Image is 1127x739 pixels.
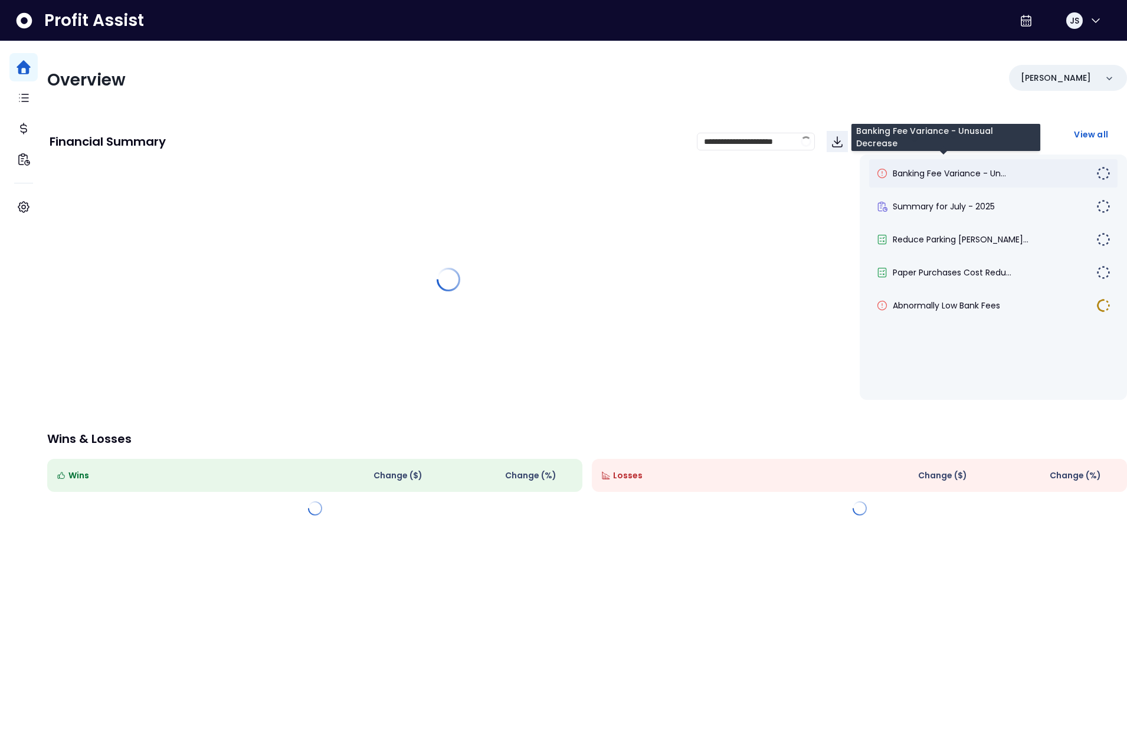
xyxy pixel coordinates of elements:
[1096,265,1110,280] img: todo
[893,300,1000,311] span: Abnormally Low Bank Fees
[1050,469,1101,482] span: Change (%)
[505,469,556,482] span: Change (%)
[50,136,166,147] p: Financial Summary
[1096,166,1110,180] img: todo
[893,167,1006,179] span: Banking Fee Variance - Un...
[1096,199,1110,214] img: todo
[47,68,126,91] span: Overview
[869,129,956,140] p: Pending Tasks
[1021,72,1091,84] p: [PERSON_NAME]
[1064,124,1118,145] button: View all
[1096,298,1110,313] img: in-progress
[1070,15,1079,27] span: JS
[1074,129,1108,140] span: View all
[613,469,643,482] span: Losses
[374,469,422,482] span: Change ( $ )
[893,234,1028,245] span: Reduce Parking [PERSON_NAME]...
[827,131,848,152] button: Download
[1096,232,1110,247] img: todo
[893,267,1011,278] span: Paper Purchases Cost Redu...
[68,469,89,482] span: Wins
[918,469,967,482] span: Change ( $ )
[44,10,144,31] span: Profit Assist
[47,433,1127,445] p: Wins & Losses
[893,201,995,212] span: Summary for July - 2025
